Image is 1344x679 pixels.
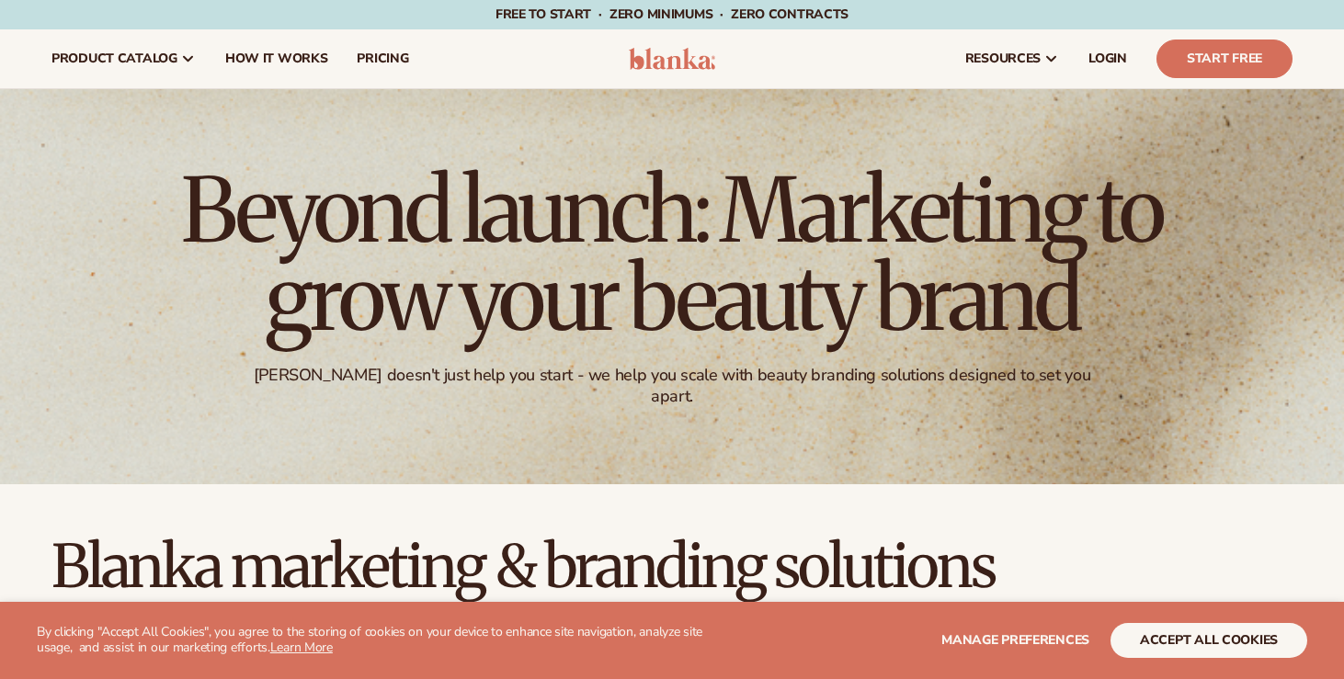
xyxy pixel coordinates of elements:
a: pricing [342,29,423,88]
a: Learn More [270,639,333,656]
a: product catalog [37,29,211,88]
span: product catalog [51,51,177,66]
button: accept all cookies [1111,623,1307,658]
span: Free to start · ZERO minimums · ZERO contracts [495,6,849,23]
p: By clicking "Accept All Cookies", you agree to the storing of cookies on your device to enhance s... [37,625,711,656]
span: resources [965,51,1041,66]
h1: Beyond launch: Marketing to grow your beauty brand [166,166,1178,343]
span: LOGIN [1088,51,1127,66]
button: Manage preferences [941,623,1089,658]
img: logo [629,48,716,70]
span: Manage preferences [941,631,1089,649]
span: How It Works [225,51,328,66]
span: pricing [357,51,408,66]
a: LOGIN [1074,29,1142,88]
a: resources [951,29,1074,88]
a: How It Works [211,29,343,88]
div: [PERSON_NAME] doesn't just help you start - we help you scale with beauty branding solutions desi... [233,365,1110,408]
a: Start Free [1156,40,1293,78]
